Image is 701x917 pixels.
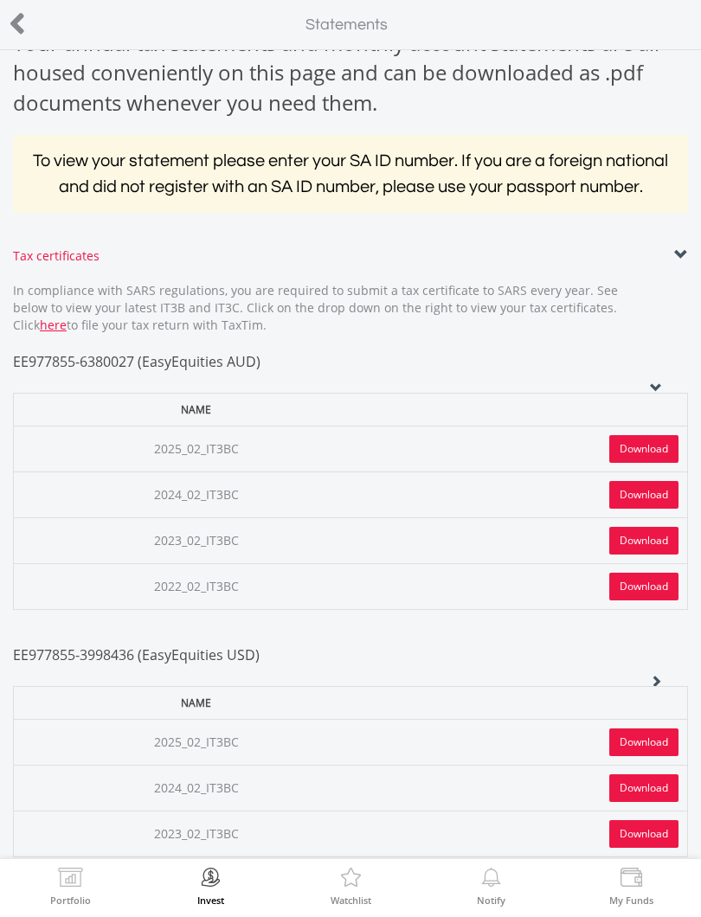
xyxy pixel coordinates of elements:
[13,282,618,316] span: In compliance with SARS regulations, you are required to submit a tax certificate to SARS every y...
[477,895,505,905] label: Notify
[13,317,267,333] span: Click to file your tax return with TaxTim.
[609,728,678,756] a: Download
[478,868,505,892] img: View Notifications
[50,895,91,905] label: Portfolio
[14,563,379,609] td: 2022_02_IT3BC
[13,247,688,265] div: Tax certificates
[609,573,678,600] a: Download
[609,895,653,905] label: My Funds
[197,868,224,892] img: Invest Now
[197,895,224,905] label: Invest
[609,435,678,463] a: Download
[14,426,379,471] td: 2025_02_IT3BC
[14,517,379,563] td: 2023_02_IT3BC
[609,527,678,555] a: Download
[13,135,688,213] h2: To view your statement please enter your SA ID number. If you are a foreign national and did not ...
[13,645,260,664] span: EE977855-3998436 (EasyEquities USD)
[609,820,678,848] a: Download
[618,868,645,892] img: View Funds
[14,811,379,857] td: 2023_02_IT3BC
[609,868,653,905] a: My Funds
[13,29,688,118] div: Your annual tax statements and monthly account statements are all housed conveniently on this pag...
[13,352,260,371] span: EE977855-6380027 (EasyEquities AUD)
[331,895,371,905] label: Watchlist
[609,481,678,509] a: Download
[57,868,84,892] img: View Portfolio
[305,14,388,36] label: Statements
[14,471,379,517] td: 2024_02_IT3BC
[609,774,678,802] a: Download
[14,686,379,719] th: Name
[14,393,379,426] th: Name
[338,868,364,892] img: Watchlist
[40,317,67,333] a: here
[14,766,379,811] td: 2024_02_IT3BC
[331,868,371,905] a: Watchlist
[14,720,379,766] td: 2025_02_IT3BC
[50,868,91,905] a: Portfolio
[197,868,224,905] a: Invest
[477,868,505,905] a: Notify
